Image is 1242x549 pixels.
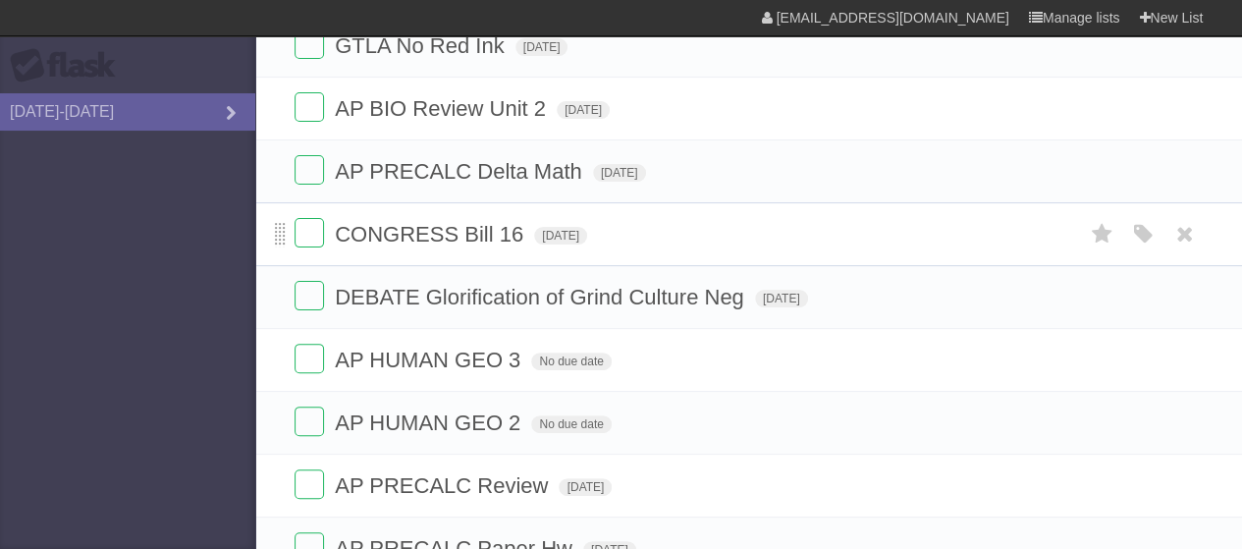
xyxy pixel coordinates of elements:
[559,478,612,496] span: [DATE]
[335,159,586,184] span: AP PRECALC Delta Math
[335,348,525,372] span: AP HUMAN GEO 3
[557,101,610,119] span: [DATE]
[534,227,587,245] span: [DATE]
[295,29,324,59] label: Done
[335,33,509,58] span: GTLA No Red Ink
[515,38,568,56] span: [DATE]
[755,290,808,307] span: [DATE]
[335,285,749,309] span: DEBATE Glorification of Grind Culture Neg
[335,222,528,247] span: CONGRESS Bill 16
[295,218,324,247] label: Done
[295,344,324,373] label: Done
[1083,218,1120,250] label: Star task
[531,353,611,370] span: No due date
[335,96,551,121] span: AP BIO Review Unit 2
[295,469,324,499] label: Done
[10,48,128,83] div: Flask
[593,164,646,182] span: [DATE]
[295,281,324,310] label: Done
[295,155,324,185] label: Done
[295,407,324,436] label: Done
[335,411,525,435] span: AP HUMAN GEO 2
[531,415,611,433] span: No due date
[295,92,324,122] label: Done
[335,473,553,498] span: AP PRECALC Review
